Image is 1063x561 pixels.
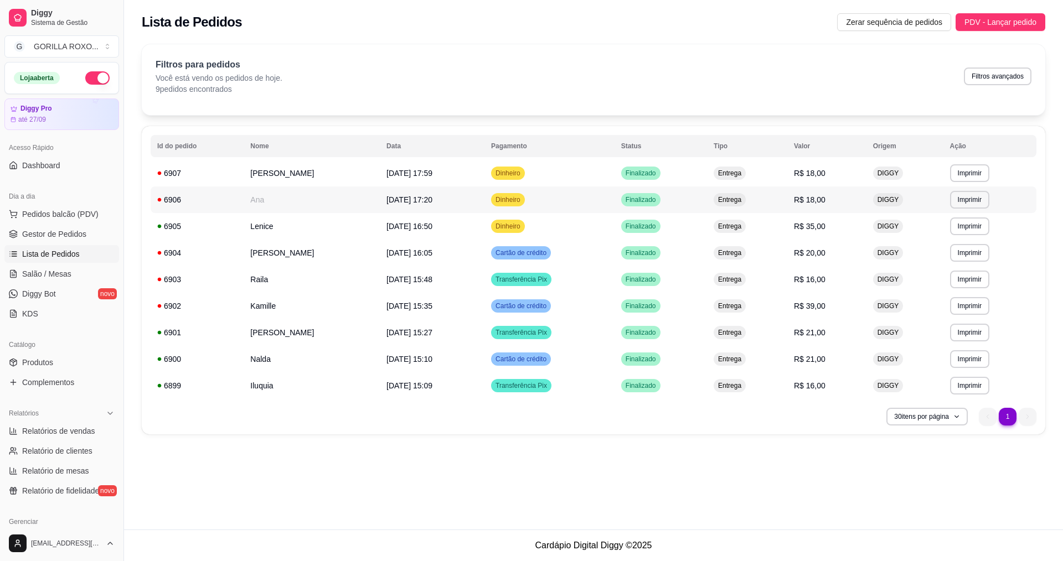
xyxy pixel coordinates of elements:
td: Iluquia [244,372,380,399]
span: Finalizado [623,328,658,337]
a: DiggySistema de Gestão [4,4,119,31]
div: Catálogo [4,336,119,354]
a: Complementos [4,373,119,391]
span: Entrega [716,275,744,284]
span: R$ 21,00 [794,355,825,363]
p: Você está vendo os pedidos de hoje. [156,72,282,84]
span: Entrega [716,355,744,363]
span: Finalizado [623,275,658,284]
div: 6900 [157,354,237,365]
th: Ação [943,135,1036,157]
li: pagination item 1 active [999,408,1016,425]
span: R$ 16,00 [794,381,825,390]
span: R$ 20,00 [794,248,825,257]
th: Id do pedido [151,135,244,157]
th: Origem [866,135,943,157]
span: Dinheiro [493,169,523,178]
span: Cartão de crédito [493,248,549,257]
span: Dinheiro [493,222,523,231]
a: Salão / Mesas [4,265,119,283]
span: DIGGY [875,248,901,257]
span: R$ 18,00 [794,169,825,178]
th: Status [615,135,707,157]
article: Diggy Pro [20,105,52,113]
td: Raila [244,266,380,293]
span: Gestor de Pedidos [22,228,86,240]
span: DIGGY [875,381,901,390]
th: Data [380,135,484,157]
span: DIGGY [875,222,901,231]
span: [DATE] 15:48 [386,275,432,284]
span: Finalizado [623,302,658,310]
footer: Cardápio Digital Diggy © 2025 [124,529,1063,561]
span: Relatório de fidelidade [22,485,99,496]
div: Gerenciar [4,513,119,531]
th: Valor [787,135,866,157]
a: Relatório de mesas [4,462,119,480]
span: Finalizado [623,381,658,390]
button: Imprimir [950,324,989,341]
button: 30itens por página [886,408,968,425]
a: Gestor de Pedidos [4,225,119,243]
span: R$ 21,00 [794,328,825,337]
span: Transferência Pix [493,328,549,337]
button: Imprimir [950,164,989,182]
span: Lista de Pedidos [22,248,80,259]
div: Acesso Rápido [4,139,119,157]
td: Nalda [244,346,380,372]
div: 6902 [157,300,237,311]
article: até 27/09 [18,115,46,124]
div: 6906 [157,194,237,205]
span: Entrega [716,222,744,231]
td: [PERSON_NAME] [244,240,380,266]
span: [EMAIL_ADDRESS][DOMAIN_NAME] [31,539,101,548]
span: Diggy [31,8,115,18]
a: Diggy Proaté 27/09 [4,98,119,130]
span: Finalizado [623,248,658,257]
h2: Lista de Pedidos [142,13,242,31]
span: Salão / Mesas [22,268,71,279]
th: Pagamento [484,135,615,157]
span: Finalizado [623,355,658,363]
a: Produtos [4,354,119,371]
span: [DATE] 15:27 [386,328,432,337]
div: Dia a dia [4,188,119,205]
span: Transferência Pix [493,275,549,284]
span: Entrega [716,248,744,257]
span: Pedidos balcão (PDV) [22,209,99,220]
span: Relatório de mesas [22,465,89,476]
span: [DATE] 16:50 [386,222,432,231]
span: Cartão de crédito [493,355,549,363]
span: Diggy Bot [22,288,56,299]
a: Relatório de clientes [4,442,119,460]
span: Dinheiro [493,195,523,204]
span: [DATE] 17:59 [386,169,432,178]
span: DIGGY [875,302,901,310]
button: PDV - Lançar pedido [956,13,1045,31]
a: Diggy Botnovo [4,285,119,303]
span: R$ 16,00 [794,275,825,284]
button: Imprimir [950,377,989,394]
span: KDS [22,308,38,319]
span: Complementos [22,377,74,388]
p: 9 pedidos encontrados [156,84,282,95]
div: GORILLA ROXO ... [34,41,99,52]
button: Imprimir [950,271,989,288]
span: [DATE] 15:09 [386,381,432,390]
span: Relatórios de vendas [22,425,95,437]
td: [PERSON_NAME] [244,160,380,186]
button: Imprimir [950,244,989,262]
span: [DATE] 17:20 [386,195,432,204]
td: [PERSON_NAME] [244,319,380,346]
button: Select a team [4,35,119,58]
span: DIGGY [875,328,901,337]
p: Filtros para pedidos [156,58,282,71]
td: Lenice [244,213,380,240]
span: [DATE] 16:05 [386,248,432,257]
button: [EMAIL_ADDRESS][DOMAIN_NAME] [4,530,119,557]
th: Nome [244,135,380,157]
button: Imprimir [950,297,989,315]
button: Imprimir [950,350,989,368]
span: Zerar sequência de pedidos [846,16,942,28]
div: 6903 [157,274,237,285]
